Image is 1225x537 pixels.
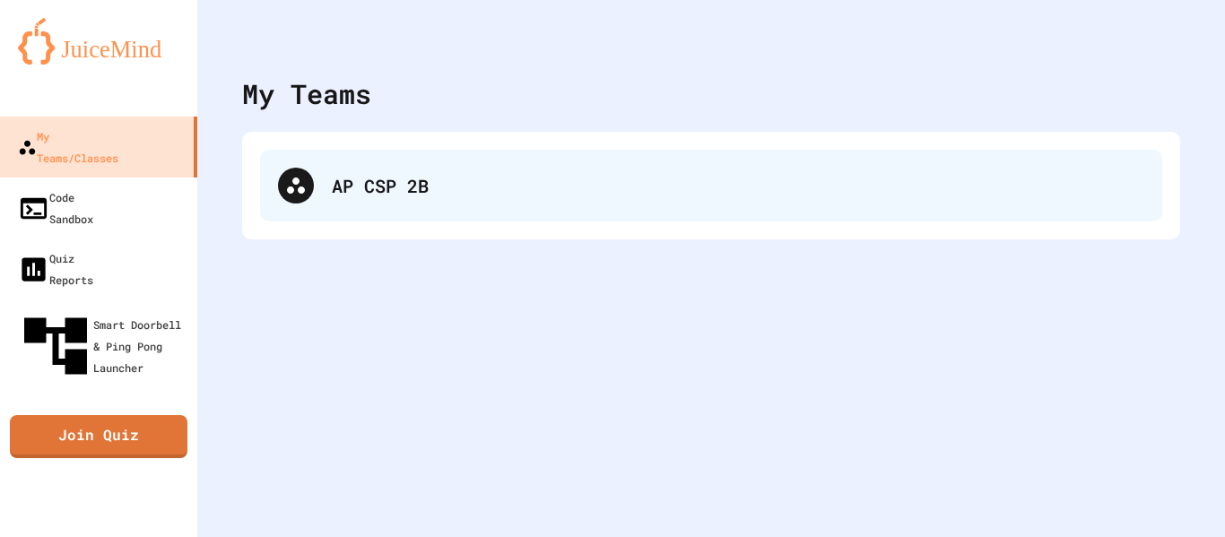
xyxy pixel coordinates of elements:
div: Smart Doorbell & Ping Pong Launcher [18,308,190,384]
div: My Teams/Classes [18,126,118,169]
div: AP CSP 2B [332,172,1144,199]
div: AP CSP 2B [260,150,1162,221]
div: My Teams [242,74,371,114]
img: logo-orange.svg [18,18,179,65]
div: Quiz Reports [18,247,93,290]
a: Join Quiz [10,415,187,458]
div: Code Sandbox [18,186,93,230]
